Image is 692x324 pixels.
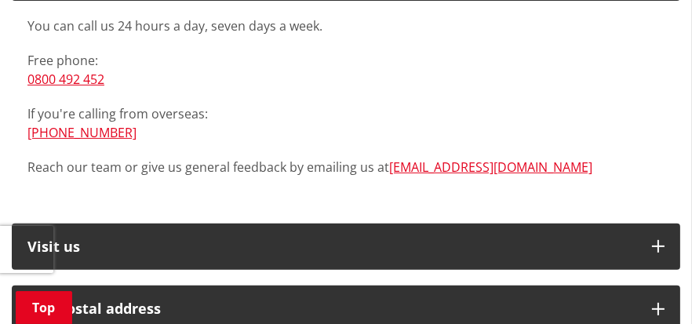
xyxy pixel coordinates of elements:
p: Free phone: [27,51,665,89]
p: If you're calling from overseas: [27,104,665,142]
p: Visit us [27,239,636,255]
a: 0800 492 452 [27,71,104,88]
p: You can call us 24 hours a day, seven days a week. [27,16,665,35]
h2: Our postal address [27,301,636,317]
p: Reach our team or give us general feedback by emailing us at [27,158,665,177]
a: [EMAIL_ADDRESS][DOMAIN_NAME] [389,158,592,176]
a: Top [16,291,72,324]
a: [PHONE_NUMBER] [27,124,137,141]
iframe: Messenger Launcher [620,258,676,315]
button: Visit us [12,224,680,271]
